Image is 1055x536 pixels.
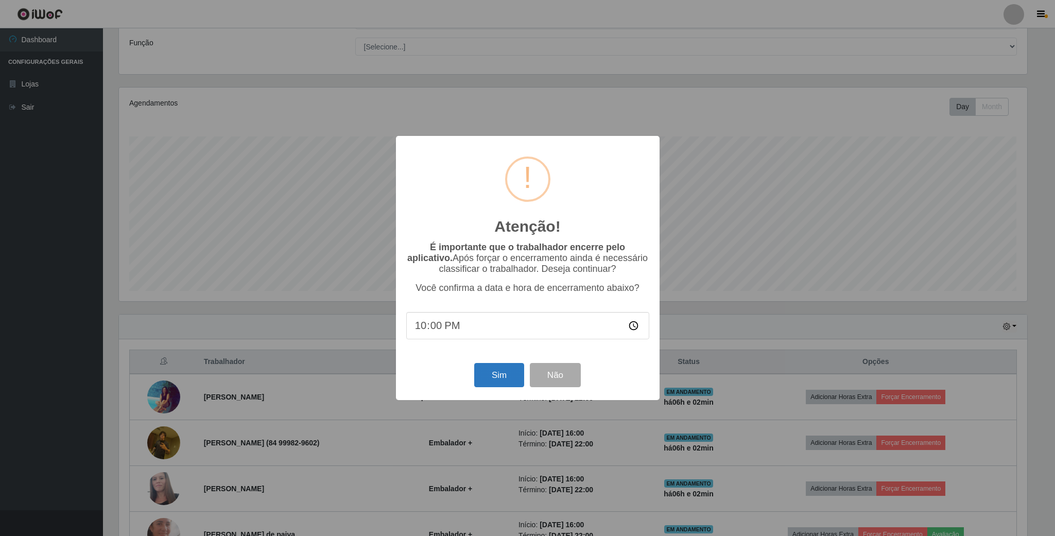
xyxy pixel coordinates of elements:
b: É importante que o trabalhador encerre pelo aplicativo. [407,242,625,263]
p: Após forçar o encerramento ainda é necessário classificar o trabalhador. Deseja continuar? [406,242,649,274]
h2: Atenção! [494,217,560,236]
p: Você confirma a data e hora de encerramento abaixo? [406,283,649,293]
button: Sim [474,363,524,387]
button: Não [530,363,581,387]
